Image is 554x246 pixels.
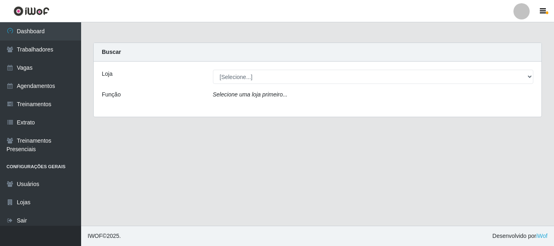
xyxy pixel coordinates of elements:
span: © 2025 . [88,232,121,240]
span: IWOF [88,233,103,239]
label: Loja [102,70,112,78]
span: Desenvolvido por [492,232,548,240]
a: iWof [536,233,548,239]
i: Selecione uma loja primeiro... [213,91,288,98]
img: CoreUI Logo [13,6,49,16]
strong: Buscar [102,49,121,55]
label: Função [102,90,121,99]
